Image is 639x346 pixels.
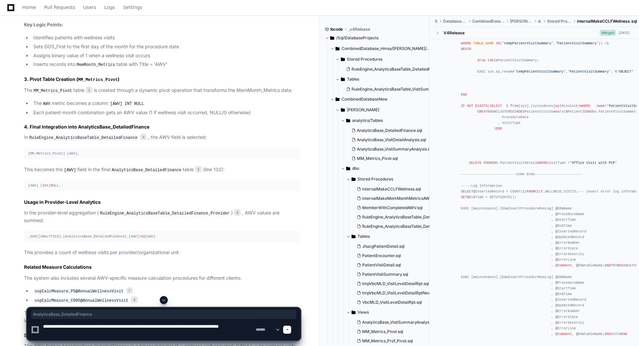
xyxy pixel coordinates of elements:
[44,5,75,9] span: Pull Requests
[617,263,627,267] span: BEGIN
[330,27,343,32] span: lbcode
[336,35,379,41] span: /Sql/DatabaseProjects
[341,106,345,114] svg: Directory
[24,87,300,95] p: The table is created through a dynamic pivot operation that transforms the MemMonth_Metrics data:
[352,232,356,240] svg: Directory
[234,209,241,216] span: 6
[617,70,633,74] span: 'OBJECT'
[605,263,611,267] span: END
[78,78,118,82] code: MM_Metrics_Pivot
[570,161,617,165] span: 'Office Visit with PCP'
[506,104,508,108] span: 1
[354,242,442,251] button: JhacgPatientDetail.sql
[31,109,300,117] li: Each patient-month combination gets an AWV value (1 if wellness visit occurred, NULL/0 otherwise)
[24,166,300,174] p: This becomes the field in the final table (line 132):
[33,288,125,294] code: uspCalcMeasure_PS@AnnualWellnessVisit
[352,67,467,72] span: RuleEngine_AnalyticsBaseTable_DetailedFinance_Provider.sql
[110,167,183,173] code: AnalyticsBase_DetailedFinance
[31,43,300,51] li: Sets DOS_First to the first day of the month for the procedure date
[99,210,231,216] code: RuleEngine_AnalyticsBaseTable_DetailedFinance_Provider
[24,249,300,256] p: This provides a count of wellness visits per provider/organizational unit.
[461,184,502,188] span: -----Log Information
[330,43,430,54] button: CombinedDatabase_Hmsa/[PERSON_NAME]/dbo
[354,194,447,203] button: internalMakeMemMonthMetricsAWV.sql
[354,222,447,231] button: RuleEngine_AnalyticsBaseTable_DetailedFinance.sql
[342,97,388,102] span: CombinedDatabaseNew
[619,30,630,35] div: [DATE]
[140,134,147,140] span: 4
[63,167,77,173] code: [AWV]
[435,19,438,24] span: Sql
[346,174,446,184] button: Stored Procedures
[357,137,426,143] span: AnalyticsBase_VisitDetailAnalysis.sql
[490,104,502,108] span: SELECT
[477,110,490,114] span: CREATE
[33,312,294,317] span: AnalyticsBase_DetailedFinance
[126,287,133,294] span: 7
[496,41,500,45] span: IN
[104,5,115,9] span: Logs
[346,165,350,173] svg: Directory
[555,104,564,108] span: with
[349,154,437,163] button: MM_Metrics_Pivot.sql
[325,33,425,43] button: /Sql/DatabaseProjects
[461,47,471,51] span: BEGIN
[28,234,296,239] div: , ([ANALYTICS].[AnalyticsBase_DetailedFinance].[AWV]) [AWV]
[354,260,442,270] button: PatientVisitDetail.sql
[31,61,300,69] li: Inserts records into table with Title = 'AWV'
[443,19,467,24] span: DatabaseProjects
[349,126,437,135] button: AnalyticsBase_DetailedFinance.sql
[444,30,465,36] div: V4Release
[342,46,430,51] span: CombinedDatabase_Hmsa/[PERSON_NAME]/dbo
[336,54,435,65] button: Stored Procedures
[461,172,582,176] span: ---------------------------Code Ends-----------------------
[352,166,359,171] span: dbo
[195,166,202,173] span: 5
[527,189,535,193] span: FROM
[362,196,438,201] span: internalMakeMemMonthMetricsAWV.sql
[341,55,345,63] svg: Directory
[358,234,370,239] span: Tables
[362,290,437,296] span: tmpVbcMLD_VisitLevelDetailRptNew.sql
[347,57,383,62] span: Stored Procedures
[31,100,300,108] li: The metric becomes a column:
[568,70,611,74] span: 'PatientVisitSummary'
[336,74,435,85] button: Tables
[75,62,116,68] code: MemMonth_Metrics
[488,58,498,62] span: table
[42,101,52,107] code: AWV
[461,189,473,193] span: SELECT
[352,175,356,183] svg: Directory
[349,145,437,154] button: AnalyticsBase_VisitSummaryAnalysis.sql
[346,117,350,125] svg: Directory
[514,70,566,74] span: 'tempPatientVisitSummary'
[24,76,300,83] h3: 3. Pivot Table Creation ( )
[28,183,296,188] div: [AWV] [ ] ,
[354,212,447,222] button: RuleEngine_AnalyticsBaseTable_DetailedFinance_Provider.sql
[354,251,442,260] button: PatientEncounter.sql
[336,105,435,115] button: [PERSON_NAME]
[362,281,429,286] span: tmpVbcMLD_VisitLevelDetailRpt.sql
[538,19,542,24] span: dbo
[477,58,486,62] span: drop
[330,94,430,105] button: CombinedDatabaseNew
[336,45,340,53] svg: Directory
[347,107,379,113] span: [PERSON_NAME]
[354,184,447,194] button: internalMakeCCLFWellness.sql
[24,22,63,27] strong: Key Logic Points:
[336,95,340,103] svg: Directory
[362,214,478,220] span: RuleEngine_AnalyticsBaseTable_DetailedFinance_Provider.sql
[354,288,442,298] button: tmpVbcMLD_VisitLevelDetailRptNew.sql
[346,231,446,242] button: Tables
[510,19,533,24] span: [PERSON_NAME]
[607,41,609,45] span: 1
[502,41,553,45] span: 'tempPatientVisitSummary'
[24,134,300,142] p: In , the AWV field is selected:
[109,101,145,107] code: [AWV] INT NULL
[362,253,401,258] span: PatientEncounter.sql
[586,110,590,114] span: ON
[362,244,405,249] span: JhacgPatientDetail.sql
[357,156,398,161] span: MM_Metrics_Pivot.sql
[28,151,296,157] div: [MM_Metrics_Pivot].[AWV],
[597,104,605,108] span: name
